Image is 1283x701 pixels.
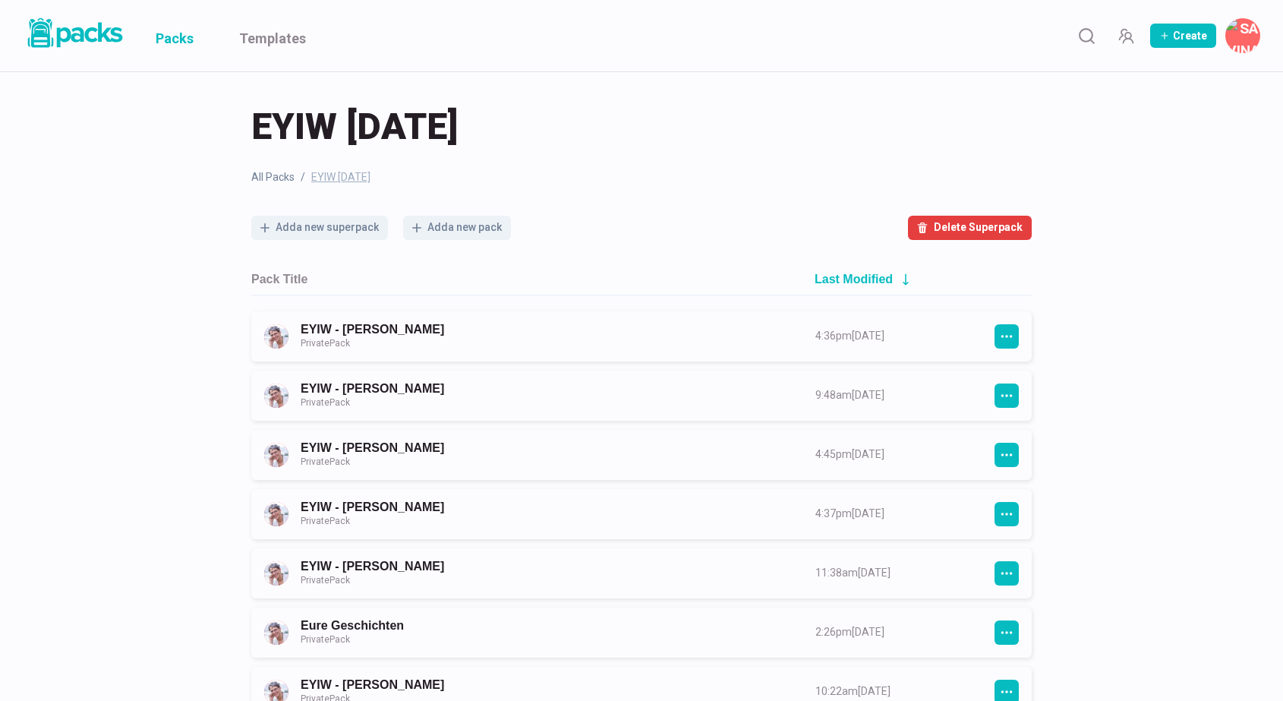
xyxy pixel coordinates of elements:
h2: Pack Title [251,272,307,286]
button: Adda new pack [403,216,511,240]
button: Search [1071,21,1102,51]
span: / [301,169,305,185]
h2: Last Modified [815,272,893,286]
button: Savina Tilmann [1225,18,1260,53]
img: Packs logo [23,15,125,51]
button: Create Pack [1150,24,1216,48]
button: Delete Superpack [908,216,1032,240]
a: All Packs [251,169,295,185]
span: EYIW [DATE] [251,103,458,151]
span: EYIW [DATE] [311,169,370,185]
a: Packs logo [23,15,125,56]
nav: breadcrumb [251,169,1032,185]
button: Adda new superpack [251,216,388,240]
button: Manage Team Invites [1111,21,1141,51]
